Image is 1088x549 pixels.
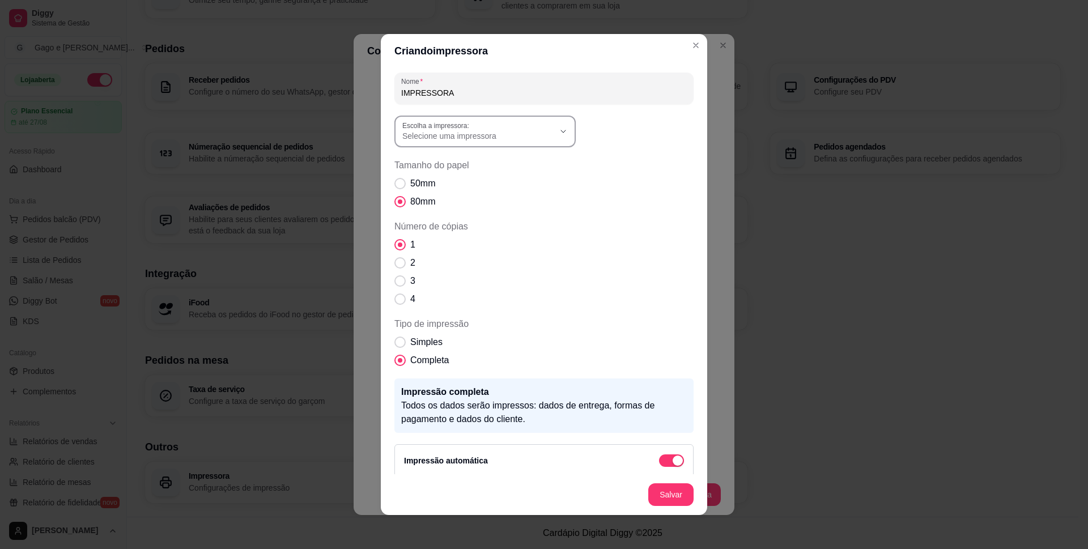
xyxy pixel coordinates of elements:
input: Nome [401,87,687,99]
button: Close [687,36,705,54]
p: Todos os dados serão impressos: dados de entrega, formas de pagamento e dados do cliente. [401,399,687,426]
span: 4 [410,292,415,306]
label: Impressão automática [404,456,488,465]
button: Escolha a impressora:Selecione uma impressora [394,116,576,147]
span: 1 [410,238,415,252]
span: 2 [410,256,415,270]
div: Tipo de impressão [394,317,694,367]
span: 50mm [410,177,435,190]
span: Simples [410,335,443,349]
p: Impressão completa [401,385,687,399]
span: Tamanho do papel [394,159,694,172]
button: Salvar [648,483,694,506]
span: Tipo de impressão [394,317,694,331]
span: 80mm [410,195,435,208]
span: Selecione uma impressora [402,130,554,142]
div: Tamanho do papel [394,159,694,208]
label: Nome [401,76,427,86]
label: Escolha a impressora: [402,121,473,130]
span: Número de cópias [394,220,694,233]
span: Completa [410,354,449,367]
header: Criando impressora [381,34,707,68]
div: Número de cópias [394,220,694,306]
span: 3 [410,274,415,288]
